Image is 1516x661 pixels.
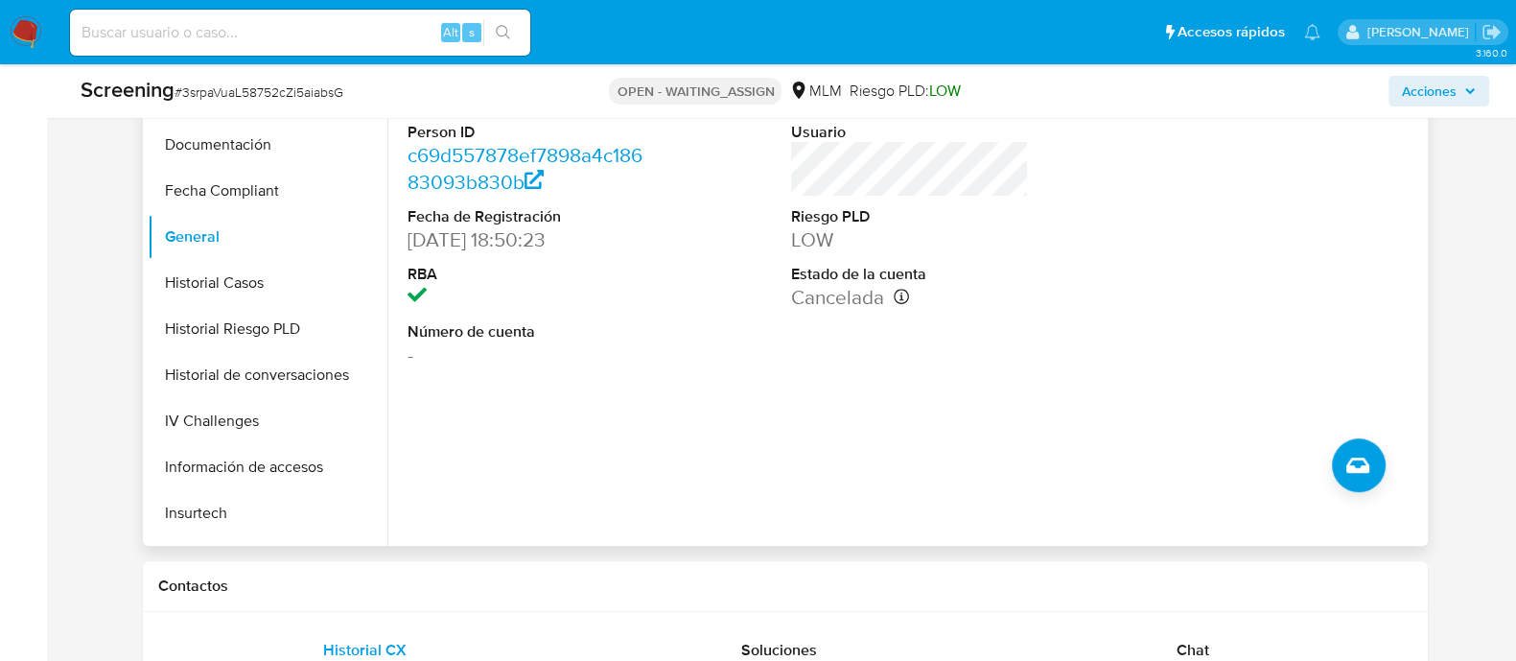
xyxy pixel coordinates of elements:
input: Buscar usuario o caso... [70,20,530,45]
p: OPEN - WAITING_ASSIGN [609,78,781,105]
button: Insurtech [148,490,387,536]
button: General [148,214,387,260]
dt: Person ID [408,122,644,143]
span: Alt [443,23,458,41]
span: Riesgo PLD: [849,81,960,102]
a: Salir [1481,22,1502,42]
dd: LOW [791,226,1028,253]
button: Historial Riesgo PLD [148,306,387,352]
span: Accesos rápidos [1178,22,1285,42]
span: 3.160.0 [1475,45,1506,60]
span: LOW [928,80,960,102]
div: MLM [789,81,841,102]
dt: Fecha de Registración [408,206,644,227]
button: search-icon [483,19,523,46]
h1: Contactos [158,577,1412,596]
span: Acciones [1402,76,1457,106]
dt: Usuario [791,122,1028,143]
span: Soluciones [740,639,816,661]
button: Acciones [1388,76,1489,106]
dt: Estado de la cuenta [791,264,1028,285]
p: anamaria.arriagasanchez@mercadolibre.com.mx [1366,23,1475,41]
button: Items [148,536,387,582]
span: Chat [1177,639,1209,661]
a: Notificaciones [1304,24,1320,40]
dt: Número de cuenta [408,321,644,342]
span: Historial CX [323,639,407,661]
button: Documentación [148,122,387,168]
dt: Riesgo PLD [791,206,1028,227]
span: s [469,23,475,41]
button: Información de accesos [148,444,387,490]
span: # 3srpaVuaL58752cZi5aiabsG [175,83,343,102]
button: Historial Casos [148,260,387,306]
dd: [DATE] 18:50:23 [408,226,644,253]
button: Fecha Compliant [148,168,387,214]
dd: - [408,342,644,368]
button: IV Challenges [148,398,387,444]
button: Historial de conversaciones [148,352,387,398]
dt: RBA [408,264,644,285]
b: Screening [81,74,175,105]
a: c69d557878ef7898a4c18683093b830b [408,141,642,196]
dd: Cancelada [791,284,1028,311]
